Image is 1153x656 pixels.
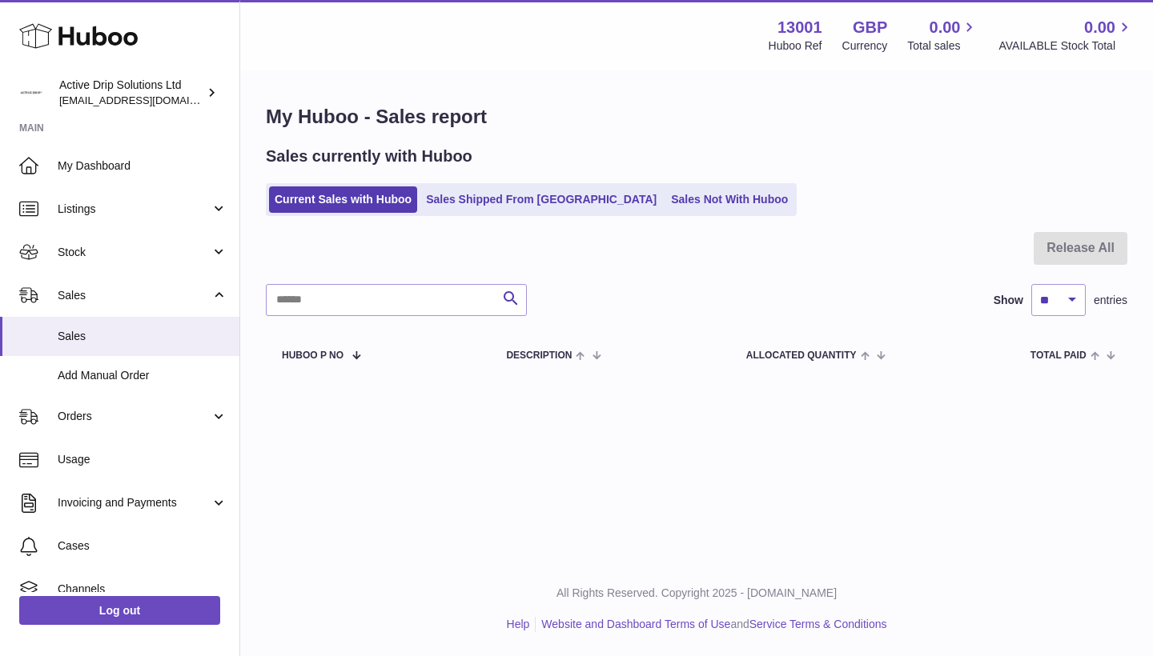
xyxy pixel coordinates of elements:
[1094,293,1127,308] span: entries
[269,186,417,213] a: Current Sales with Huboo
[58,495,211,510] span: Invoicing and Payments
[58,329,227,344] span: Sales
[665,186,793,213] a: Sales Not With Huboo
[930,17,961,38] span: 0.00
[746,350,857,361] span: ALLOCATED Quantity
[58,202,211,217] span: Listings
[1084,17,1115,38] span: 0.00
[58,409,211,424] span: Orders
[282,350,343,361] span: Huboo P no
[907,38,978,54] span: Total sales
[420,186,662,213] a: Sales Shipped From [GEOGRAPHIC_DATA]
[994,293,1023,308] label: Show
[777,17,822,38] strong: 13001
[749,618,887,630] a: Service Terms & Conditions
[266,146,472,167] h2: Sales currently with Huboo
[58,538,227,554] span: Cases
[907,17,978,54] a: 0.00 Total sales
[266,104,1127,130] h1: My Huboo - Sales report
[507,618,530,630] a: Help
[58,368,227,383] span: Add Manual Order
[58,245,211,260] span: Stock
[58,452,227,467] span: Usage
[541,618,730,630] a: Website and Dashboard Terms of Use
[19,596,220,625] a: Log out
[58,158,227,174] span: My Dashboard
[253,586,1140,601] p: All Rights Reserved. Copyright 2025 - [DOMAIN_NAME]
[506,350,572,361] span: Description
[998,38,1134,54] span: AVAILABLE Stock Total
[1030,350,1087,361] span: Total paid
[58,288,211,303] span: Sales
[536,617,886,632] li: and
[59,94,235,106] span: [EMAIL_ADDRESS][DOMAIN_NAME]
[853,17,887,38] strong: GBP
[842,38,888,54] div: Currency
[59,78,203,108] div: Active Drip Solutions Ltd
[19,81,43,105] img: info@activedrip.com
[769,38,822,54] div: Huboo Ref
[58,582,227,597] span: Channels
[998,17,1134,54] a: 0.00 AVAILABLE Stock Total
